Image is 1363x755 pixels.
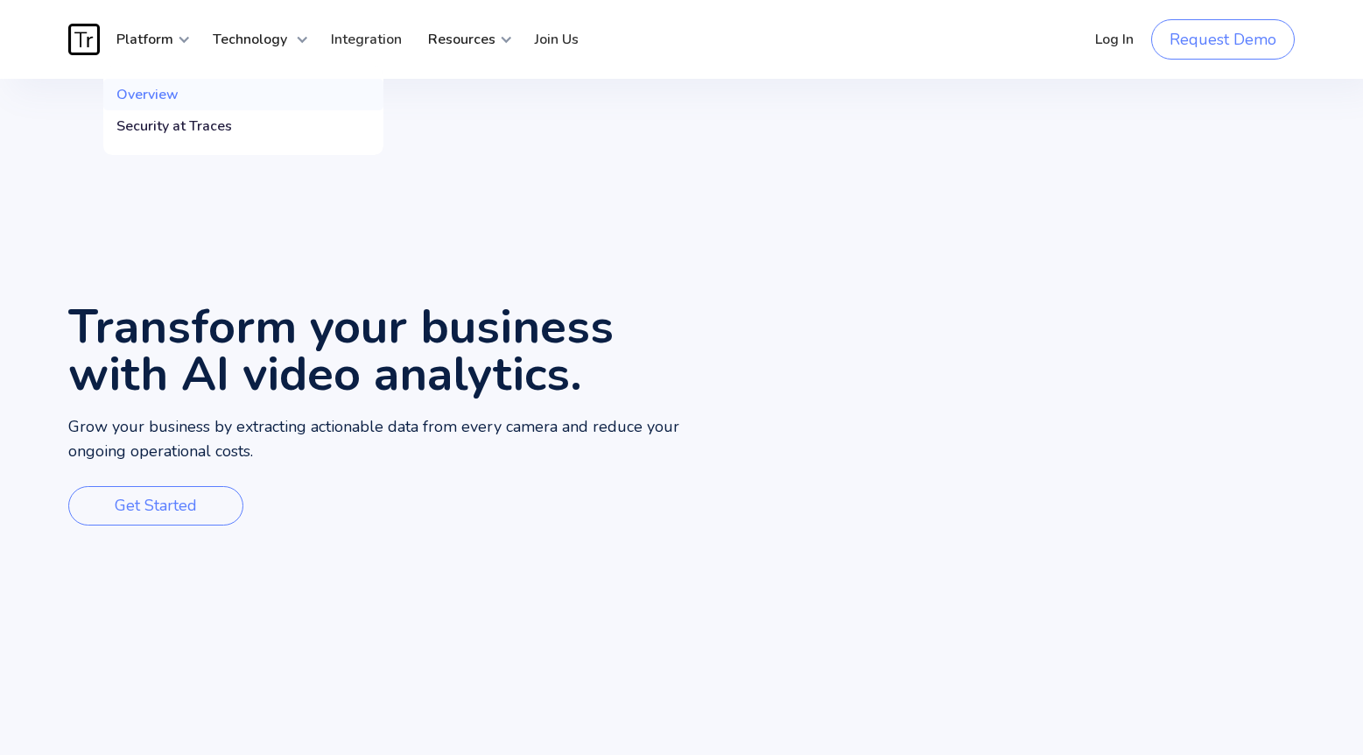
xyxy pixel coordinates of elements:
[1082,13,1147,66] a: Log In
[200,13,309,66] div: Technology
[116,30,173,49] strong: Platform
[522,13,592,66] a: Join Us
[103,13,191,66] div: Platform
[213,30,287,49] strong: Technology
[103,110,383,142] a: Security at Traces
[68,24,103,55] a: home
[103,66,383,155] nav: Platform
[103,79,383,110] a: Overview
[68,303,682,398] h1: Transform your business with AI video analytics.
[318,13,415,66] a: Integration
[1151,19,1295,60] a: Request Demo
[68,24,100,55] img: Traces Logo
[68,486,243,526] a: Get Started
[68,415,682,464] p: Grow your business by extracting actionable data from every camera and reduce your ongoing operat...
[116,117,232,135] div: Security at Traces
[415,13,513,66] div: Resources
[428,30,495,49] strong: Resources
[116,86,179,103] div: Overview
